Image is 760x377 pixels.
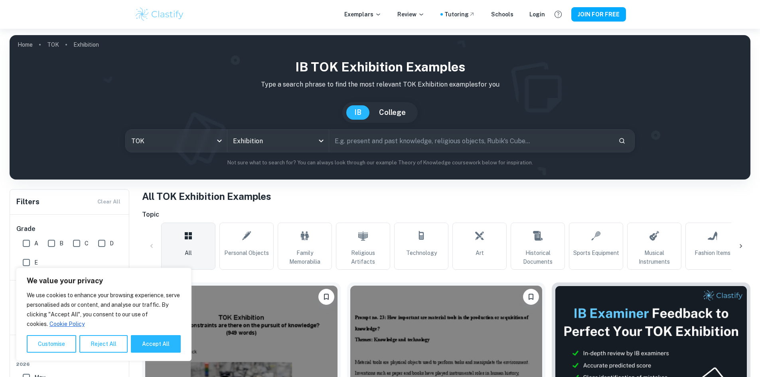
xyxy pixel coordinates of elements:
[16,361,123,368] span: 2026
[397,10,424,19] p: Review
[523,289,539,305] button: Please log in to bookmark exemplars
[695,249,730,257] span: Fashion Items
[346,105,369,120] button: IB
[281,249,328,266] span: Family Memorabilia
[16,224,123,234] h6: Grade
[444,10,475,19] a: Tutoring
[224,249,269,257] span: Personal Objects
[27,290,181,329] p: We use cookies to enhance your browsing experience, serve personalised ads or content, and analys...
[34,239,38,248] span: A
[110,239,114,248] span: D
[344,10,381,19] p: Exemplars
[615,134,629,148] button: Search
[16,159,744,167] p: Not sure what to search for? You can always look through our example Theory of Knowledge coursewo...
[47,39,59,50] a: TOK
[10,35,750,180] img: profile cover
[406,249,437,257] span: Technology
[16,80,744,89] p: Type a search phrase to find the most relevant TOK Exhibition examples for you
[476,249,484,257] span: Art
[134,6,185,22] img: Clastify logo
[27,335,76,353] button: Customise
[131,335,181,353] button: Accept All
[573,249,619,257] span: Sports Equipment
[491,10,513,19] a: Schools
[16,196,39,207] h6: Filters
[85,239,89,248] span: C
[142,210,750,219] h6: Topic
[227,130,329,152] div: Exhibition
[49,320,85,328] a: Cookie Policy
[27,276,181,286] p: We value your privacy
[571,7,626,22] button: JOIN FOR FREE
[73,40,99,49] p: Exhibition
[551,8,565,21] button: Help and Feedback
[185,249,192,257] span: All
[16,57,744,77] h1: IB TOK Exhibition examples
[340,249,387,266] span: Religious Artifacts
[126,130,227,152] div: TOK
[371,105,414,120] button: College
[16,268,191,361] div: We value your privacy
[79,335,128,353] button: Reject All
[329,130,612,152] input: E.g. present and past knowledge, religious objects, Rubik's Cube...
[631,249,678,266] span: Musical Instruments
[142,189,750,203] h1: All TOK Exhibition Examples
[18,39,33,50] a: Home
[318,289,334,305] button: Please log in to bookmark exemplars
[34,258,38,267] span: E
[529,10,545,19] a: Login
[514,249,561,266] span: Historical Documents
[59,239,63,248] span: B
